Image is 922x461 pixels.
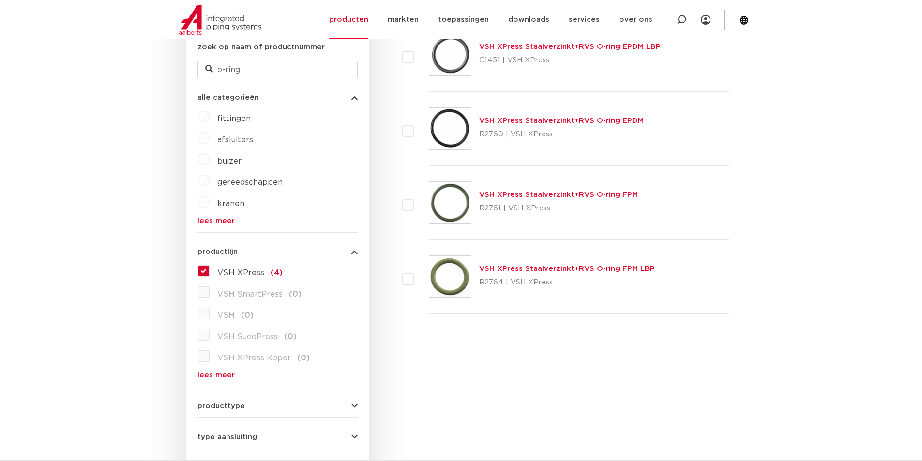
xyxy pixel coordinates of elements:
[217,136,253,144] a: afsluiters
[429,34,471,75] img: Thumbnail for VSH XPress Staalverzinkt+RVS O-ring EPDM LBP
[217,157,243,165] a: buizen
[479,43,661,50] a: VSH XPress Staalverzinkt+RVS O-ring EPDM LBP
[479,117,644,124] a: VSH XPress Staalverzinkt+RVS O-ring EPDM
[197,433,257,441] span: type aansluiting
[197,248,358,255] button: productlijn
[271,269,283,277] span: (4)
[479,275,655,290] p: R2764 | VSH XPress
[197,248,238,255] span: productlijn
[429,108,471,149] img: Thumbnail for VSH XPress Staalverzinkt+RVS O-ring EPDM
[479,201,638,216] p: R2761 | VSH XPress
[479,265,655,272] a: VSH XPress Staalverzinkt+RVS O-ring FPM LBP
[197,94,358,101] button: alle categorieën
[284,333,297,341] span: (0)
[479,191,638,198] a: VSH XPress Staalverzinkt+RVS O-ring FPM
[479,53,661,68] p: C1451 | VSH XPress
[429,256,471,297] img: Thumbnail for VSH XPress Staalverzinkt+RVS O-ring FPM LBP
[197,402,358,410] button: producttype
[197,94,259,101] span: alle categorieën
[197,42,325,53] label: zoek op naam of productnummer
[197,372,358,379] a: lees meer
[217,333,278,341] span: VSH SudoPress
[217,354,291,362] span: VSH XPress Koper
[217,115,251,122] a: fittingen
[197,402,245,410] span: producttype
[297,354,310,362] span: (0)
[217,312,235,319] span: VSH
[217,269,264,277] span: VSH XPress
[289,290,302,298] span: (0)
[479,127,644,142] p: R2760 | VSH XPress
[197,433,358,441] button: type aansluiting
[197,217,358,224] a: lees meer
[217,290,283,298] span: VSH SmartPress
[197,61,358,78] input: zoeken
[241,312,254,319] span: (0)
[217,200,244,208] a: kranen
[217,178,283,186] a: gereedschappen
[429,182,471,223] img: Thumbnail for VSH XPress Staalverzinkt+RVS O-ring FPM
